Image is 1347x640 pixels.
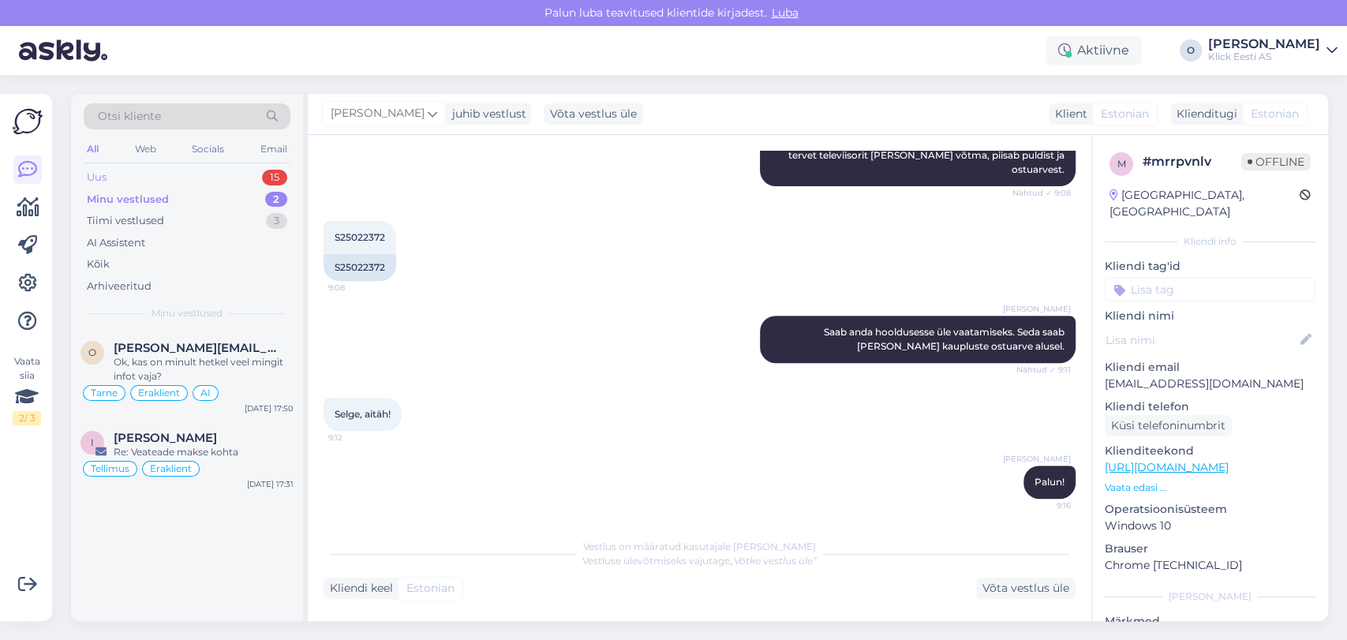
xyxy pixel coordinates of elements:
span: Palun! [1035,476,1065,488]
span: [PERSON_NAME] [1003,453,1071,465]
div: 15 [262,170,287,185]
div: Klick Eesti AS [1208,51,1320,63]
a: [PERSON_NAME]Klick Eesti AS [1208,38,1338,63]
span: Offline [1241,153,1311,170]
div: [GEOGRAPHIC_DATA], [GEOGRAPHIC_DATA] [1109,187,1300,220]
p: Märkmed [1105,613,1315,630]
div: Klienditugi [1170,106,1237,122]
div: All [84,139,102,159]
span: Tarne [91,388,118,398]
span: S25022372 [335,231,385,243]
span: Eraklient [138,388,180,398]
div: 3 [266,213,287,229]
div: [DATE] 17:31 [247,478,294,490]
div: Kõik [87,256,110,272]
span: olaf@ohv.ee [114,341,278,355]
input: Lisa nimi [1106,331,1297,349]
span: 9:16 [1012,500,1071,511]
p: Kliendi nimi [1105,308,1315,324]
div: Uus [87,170,107,185]
span: Tellimus [91,464,129,473]
div: Kliendi info [1105,234,1315,249]
div: 2 [265,192,287,208]
p: Brauser [1105,541,1315,557]
p: Windows 10 [1105,518,1315,534]
p: Operatsioonisüsteem [1105,501,1315,518]
p: Kliendi email [1105,359,1315,376]
p: Klienditeekond [1105,443,1315,459]
div: Tiimi vestlused [87,213,164,229]
div: Kliendi keel [324,580,393,597]
p: [EMAIL_ADDRESS][DOMAIN_NAME] [1105,376,1315,392]
span: Minu vestlused [152,306,223,320]
span: Vestluse ülevõtmiseks vajutage [582,555,817,567]
span: Otsi kliente [98,108,161,125]
span: Iris Tander [114,431,217,445]
img: Askly Logo [13,107,43,137]
a: [URL][DOMAIN_NAME] [1105,460,1229,474]
div: Ok, kas on minult hetkel veel mingit infot vaja? [114,355,294,384]
i: „Võtke vestlus üle” [730,555,817,567]
div: Arhiveeritud [87,279,152,294]
span: I [91,436,94,448]
div: S25022372 [324,254,396,281]
div: Võta vestlus üle [976,578,1076,599]
div: Vaata siia [13,354,41,425]
span: Estonian [1251,106,1299,122]
div: O [1180,39,1202,62]
div: Küsi telefoninumbrit [1105,415,1232,436]
div: Re: Veateade makse kohta [114,445,294,459]
span: Estonian [406,580,455,597]
span: Nähtud ✓ 9:08 [1012,187,1071,199]
span: [PERSON_NAME] [331,105,425,122]
div: Minu vestlused [87,192,169,208]
span: [PERSON_NAME] [1003,303,1071,315]
input: Lisa tag [1105,278,1315,301]
span: Selge, aitäh! [335,408,391,420]
div: # mrrpvnlv [1143,152,1241,171]
span: Estonian [1101,106,1149,122]
span: Luba [767,6,803,20]
p: Kliendi tag'id [1105,258,1315,275]
div: Võta vestlus üle [544,103,643,125]
div: [PERSON_NAME] [1208,38,1320,51]
span: o [88,346,96,358]
span: 9:08 [328,282,387,294]
div: Email [257,139,290,159]
div: 2 / 3 [13,411,41,425]
span: 9:12 [328,432,387,444]
div: Socials [189,139,227,159]
div: juhib vestlust [446,106,526,122]
span: Eraklient [150,464,192,473]
div: Klient [1049,106,1087,122]
span: m [1117,158,1126,170]
div: AI Assistent [87,235,145,251]
p: Chrome [TECHNICAL_ID] [1105,557,1315,574]
span: Vestlus on määratud kasutajale [PERSON_NAME] [583,541,816,552]
span: AI [200,388,211,398]
div: Aktiivne [1046,36,1142,65]
span: Nähtud ✓ 9:11 [1012,364,1071,376]
span: Saab anda hooldusesse üle vaatamiseks. Seda saab [PERSON_NAME] kaupluste ostuarve alusel. [824,326,1067,352]
p: Vaata edasi ... [1105,481,1315,495]
p: Kliendi telefon [1105,399,1315,415]
div: [DATE] 17:50 [245,402,294,414]
div: [PERSON_NAME] [1105,589,1315,604]
div: Web [132,139,159,159]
